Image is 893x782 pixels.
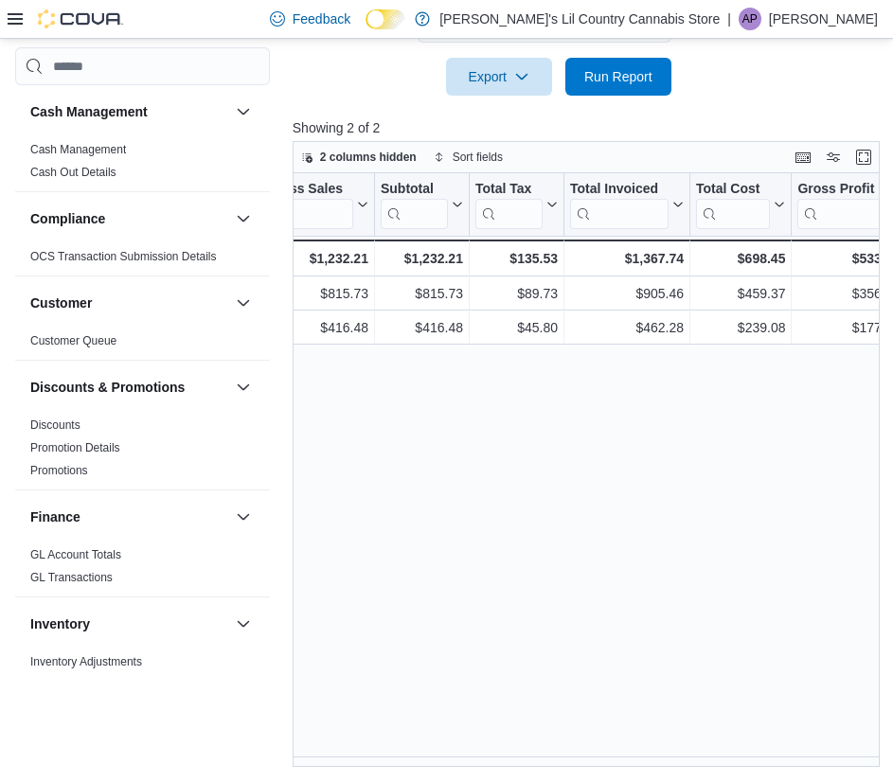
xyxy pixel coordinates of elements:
[15,138,270,191] div: Cash Management
[30,507,80,526] h3: Finance
[30,655,142,668] a: Inventory Adjustments
[30,614,90,633] h3: Inventory
[30,334,116,347] a: Customer Queue
[742,8,758,30] span: AP
[30,249,217,264] span: OCS Transaction Submission Details
[852,146,875,169] button: Enter fullscreen
[266,282,368,305] div: $815.73
[381,181,448,229] div: Subtotal
[584,67,652,86] span: Run Report
[696,181,785,229] button: Total Cost
[446,58,552,96] button: Export
[30,209,105,228] h3: Compliance
[30,547,121,562] span: GL Account Totals
[30,293,92,312] h3: Customer
[232,376,255,399] button: Discounts & Promotions
[30,440,120,455] span: Promotion Details
[30,654,142,669] span: Inventory Adjustments
[30,102,228,121] button: Cash Management
[30,333,116,348] span: Customer Queue
[266,181,368,229] button: Gross Sales
[769,8,878,30] p: [PERSON_NAME]
[475,181,558,229] button: Total Tax
[570,181,684,229] button: Total Invoiced
[30,441,120,454] a: Promotion Details
[30,378,185,397] h3: Discounts & Promotions
[294,146,424,169] button: 2 columns hidden
[570,181,669,229] div: Total Invoiced
[15,245,270,275] div: Compliance
[696,247,785,270] div: $698.45
[30,209,228,228] button: Compliance
[696,181,770,199] div: Total Cost
[475,181,543,199] div: Total Tax
[30,250,217,263] a: OCS Transaction Submission Details
[30,464,88,477] a: Promotions
[266,316,368,339] div: $416.48
[232,613,255,635] button: Inventory
[696,316,785,339] div: $239.08
[30,102,148,121] h3: Cash Management
[822,146,845,169] button: Display options
[696,282,785,305] div: $459.37
[366,29,366,30] span: Dark Mode
[30,614,228,633] button: Inventory
[570,282,684,305] div: $905.46
[15,543,270,596] div: Finance
[232,506,255,528] button: Finance
[457,58,541,96] span: Export
[565,58,671,96] button: Run Report
[739,8,761,30] div: Alexis Peters
[797,181,884,229] div: Gross Profit
[30,378,228,397] button: Discounts & Promotions
[232,207,255,230] button: Compliance
[475,181,543,229] div: Total Tax
[266,181,353,229] div: Gross Sales
[570,181,669,199] div: Total Invoiced
[30,548,121,561] a: GL Account Totals
[475,282,558,305] div: $89.73
[30,418,80,433] span: Discounts
[15,414,270,489] div: Discounts & Promotions
[475,247,558,270] div: $135.53
[30,143,126,156] a: Cash Management
[30,418,80,432] a: Discounts
[293,9,350,28] span: Feedback
[293,118,886,137] p: Showing 2 of 2
[30,293,228,312] button: Customer
[38,9,123,28] img: Cova
[30,165,116,180] span: Cash Out Details
[30,570,113,585] span: GL Transactions
[381,316,463,339] div: $416.48
[792,146,814,169] button: Keyboard shortcuts
[30,142,126,157] span: Cash Management
[366,9,405,29] input: Dark Mode
[30,571,113,584] a: GL Transactions
[320,150,417,165] span: 2 columns hidden
[475,316,558,339] div: $45.80
[696,181,770,229] div: Total Cost
[15,329,270,360] div: Customer
[30,507,228,526] button: Finance
[453,150,503,165] span: Sort fields
[727,8,731,30] p: |
[570,247,684,270] div: $1,367.74
[426,146,510,169] button: Sort fields
[266,247,368,270] div: $1,232.21
[266,181,353,199] div: Gross Sales
[381,181,463,229] button: Subtotal
[30,166,116,179] a: Cash Out Details
[439,8,720,30] p: [PERSON_NAME]'s Lil Country Cannabis Store
[232,292,255,314] button: Customer
[797,181,884,199] div: Gross Profit
[381,247,463,270] div: $1,232.21
[232,100,255,123] button: Cash Management
[381,181,448,199] div: Subtotal
[30,463,88,478] span: Promotions
[570,316,684,339] div: $462.28
[381,282,463,305] div: $815.73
